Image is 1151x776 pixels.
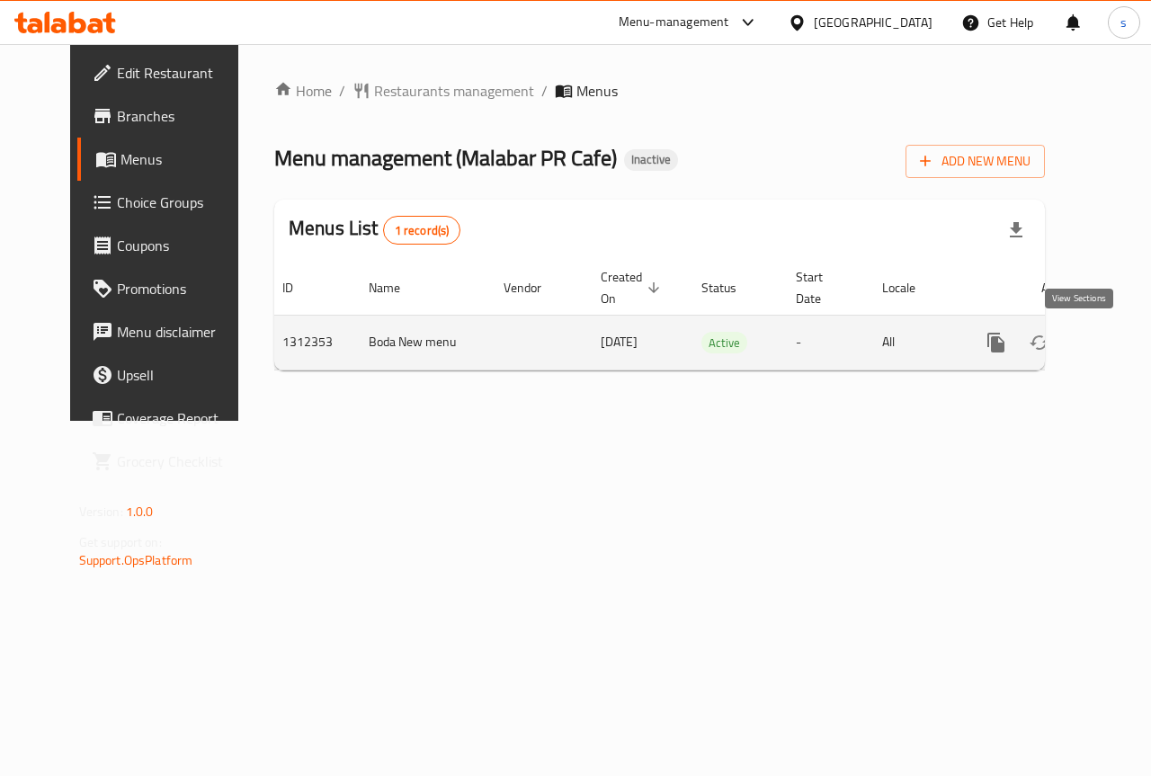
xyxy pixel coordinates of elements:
span: Menu management ( Malabar PR Cafe ) [274,138,617,178]
td: Boda New menu [354,315,489,370]
h2: Menus List [289,215,460,245]
a: Grocery Checklist [77,440,263,483]
span: Name [369,277,424,299]
a: Menus [77,138,263,181]
div: Export file [995,209,1038,252]
span: Grocery Checklist [117,450,248,472]
span: [DATE] [601,330,638,353]
span: Menus [576,80,618,102]
a: Coverage Report [77,397,263,440]
span: Upsell [117,364,248,386]
li: / [541,80,548,102]
a: Restaurants management [352,80,534,102]
span: Branches [117,105,248,127]
span: Locale [882,277,939,299]
span: Menu disclaimer [117,321,248,343]
span: Start Date [796,266,846,309]
td: 1312353 [268,315,354,370]
span: Coupons [117,235,248,256]
span: Status [701,277,760,299]
span: Restaurants management [374,80,534,102]
a: Menu disclaimer [77,310,263,353]
span: Version: [79,500,123,523]
nav: breadcrumb [274,80,1045,102]
span: Get support on: [79,531,162,554]
span: Menus [120,148,248,170]
a: Coupons [77,224,263,267]
button: Add New Menu [906,145,1045,178]
a: Edit Restaurant [77,51,263,94]
span: s [1120,13,1127,32]
div: Inactive [624,149,678,171]
span: 1 record(s) [384,222,460,239]
a: Choice Groups [77,181,263,224]
span: Vendor [504,277,565,299]
a: Promotions [77,267,263,310]
div: [GEOGRAPHIC_DATA] [814,13,932,32]
span: Created On [601,266,665,309]
td: All [868,315,960,370]
a: Upsell [77,353,263,397]
div: Active [701,332,747,353]
li: / [339,80,345,102]
span: Inactive [624,152,678,167]
span: Coverage Report [117,407,248,429]
span: 1.0.0 [126,500,154,523]
button: Change Status [1018,321,1061,364]
span: Active [701,333,747,353]
span: Edit Restaurant [117,62,248,84]
a: Support.OpsPlatform [79,549,193,572]
a: Home [274,80,332,102]
a: Branches [77,94,263,138]
span: Add New Menu [920,150,1031,173]
td: - [781,315,868,370]
span: ID [282,277,317,299]
div: Total records count [383,216,461,245]
button: more [975,321,1018,364]
span: Choice Groups [117,192,248,213]
div: Menu-management [619,12,729,33]
span: Promotions [117,278,248,299]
